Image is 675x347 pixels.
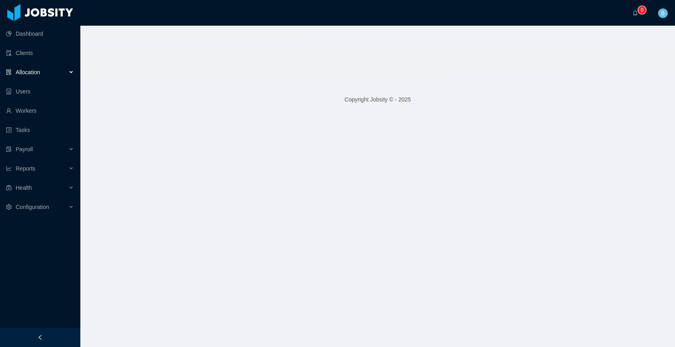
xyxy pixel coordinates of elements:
[6,204,12,210] i: icon: setting
[6,103,74,119] a: icon: userWorkers
[6,122,74,138] a: icon: profileTasks
[16,146,33,152] span: Payroll
[632,10,638,16] i: icon: bell
[6,166,12,171] i: icon: line-chart
[6,69,12,75] i: icon: solution
[661,8,665,18] span: B
[638,6,646,14] sup: 0
[16,185,32,191] span: Health
[6,26,74,42] a: icon: pie-chartDashboard
[80,86,675,114] footer: Copyright Jobsity © - 2025
[6,185,12,191] i: icon: medicine-box
[6,45,74,61] a: icon: auditClients
[16,204,49,210] span: Configuration
[16,69,40,75] span: Allocation
[16,165,35,172] span: Reports
[6,83,74,99] a: icon: robotUsers
[6,146,12,152] i: icon: file-protect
